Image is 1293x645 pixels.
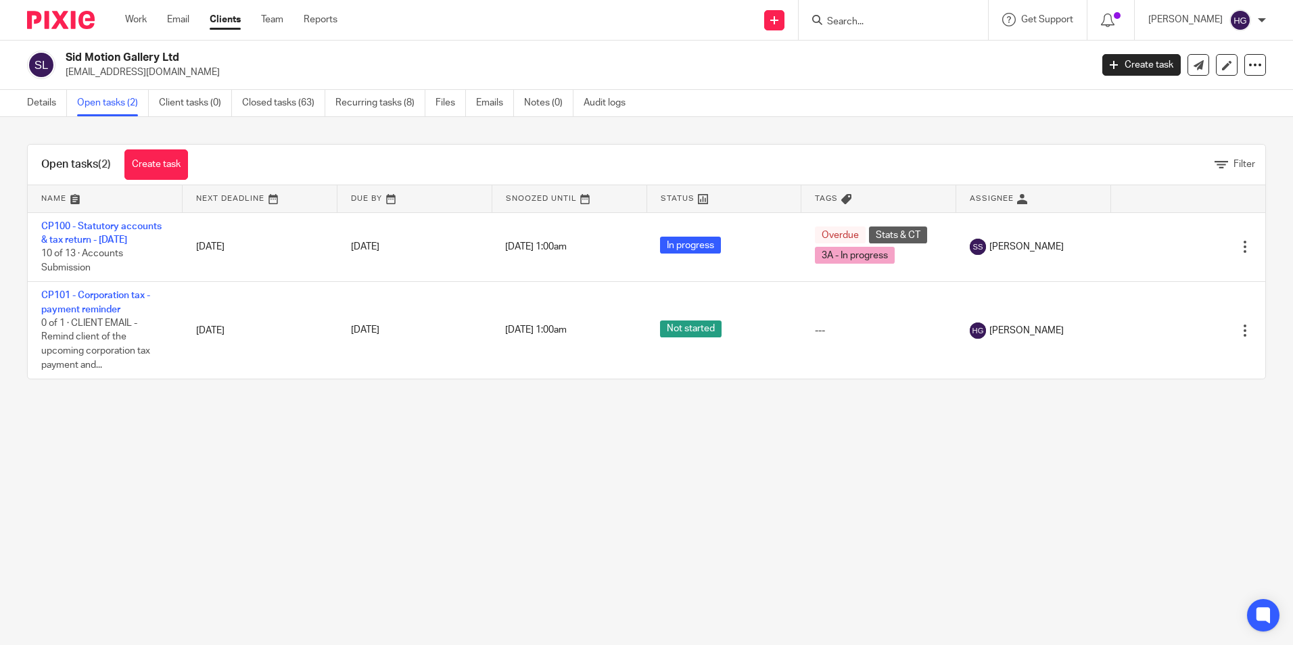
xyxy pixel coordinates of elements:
a: Closed tasks (63) [242,90,325,116]
span: [DATE] 1:00am [505,326,567,335]
span: Status [661,195,695,202]
span: Snoozed Until [506,195,577,202]
img: Pixie [27,11,95,29]
span: Overdue [815,226,866,243]
a: Emails [476,90,514,116]
a: Audit logs [584,90,636,116]
img: svg%3E [970,239,986,255]
span: 3A - In progress [815,247,895,264]
span: In progress [660,237,721,254]
span: 10 of 13 · Accounts Submission [41,249,123,272]
span: Filter [1233,160,1255,169]
a: Open tasks (2) [77,90,149,116]
img: svg%3E [27,51,55,79]
a: Client tasks (0) [159,90,232,116]
img: svg%3E [970,322,986,339]
span: [PERSON_NAME] [989,324,1064,337]
td: [DATE] [183,212,337,282]
a: Recurring tasks (8) [335,90,425,116]
span: [DATE] [351,326,379,335]
input: Search [826,16,947,28]
a: Files [436,90,466,116]
a: Clients [210,13,241,26]
a: CP100 - Statutory accounts & tax return - [DATE] [41,222,162,245]
span: Stats & CT [869,226,927,243]
a: Work [125,13,147,26]
span: (2) [98,159,111,170]
a: Email [167,13,189,26]
a: Team [261,13,283,26]
div: --- [815,324,943,337]
a: Reports [304,13,337,26]
span: 0 of 1 · CLIENT EMAIL - Remind client of the upcoming corporation tax payment and... [41,318,150,370]
h1: Open tasks [41,158,111,172]
p: [PERSON_NAME] [1148,13,1223,26]
span: Get Support [1021,15,1073,24]
h2: Sid Motion Gallery Ltd [66,51,878,65]
a: Notes (0) [524,90,573,116]
a: Create task [1102,54,1181,76]
span: [DATE] 1:00am [505,242,567,252]
img: svg%3E [1229,9,1251,31]
td: [DATE] [183,282,337,379]
p: [EMAIL_ADDRESS][DOMAIN_NAME] [66,66,1082,79]
span: Not started [660,320,722,337]
a: Create task [124,149,188,180]
span: Tags [815,195,838,202]
span: [PERSON_NAME] [989,240,1064,254]
a: Details [27,90,67,116]
span: [DATE] [351,242,379,252]
a: CP101 - Corporation tax - payment reminder [41,291,150,314]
